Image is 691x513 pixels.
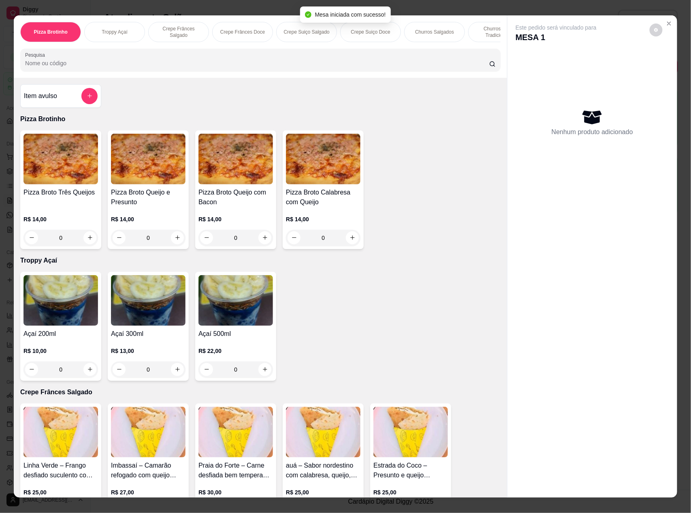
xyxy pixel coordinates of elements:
button: increase-product-quantity [258,231,271,244]
img: product-image [373,407,448,457]
p: Crepe Suiço Salgado [284,29,329,35]
p: R$ 10,00 [23,347,98,355]
p: R$ 14,00 [286,215,360,223]
label: Pesquisa [25,51,48,58]
h4: Item avulso [24,91,57,101]
p: R$ 30,00 [198,488,273,496]
p: Crepe Suiço Doce [351,29,390,35]
p: Nenhum produto adicionado [552,127,633,137]
button: decrease-product-quantity [288,231,301,244]
h4: Pizza Broto Queijo com Bacon [198,188,273,207]
p: Troppy Açaí [102,29,128,35]
img: product-image [23,407,98,457]
img: product-image [286,407,360,457]
img: product-image [198,134,273,184]
p: R$ 14,00 [111,215,186,223]
p: R$ 27,00 [111,488,186,496]
p: Troppy Açaí [20,256,501,265]
p: Pizza Brotinho [34,29,67,35]
p: MESA 1 [516,32,597,43]
p: R$ 25,00 [286,488,360,496]
button: decrease-product-quantity [200,231,213,244]
img: product-image [198,407,273,457]
h4: Açaí 500ml [198,329,273,339]
h4: auá – Sabor nordestino com calabresa, queijo, cream cheese, tomate e milho amarelo. Uma combinaçã... [286,461,360,480]
p: Crepe Frânces Salgado [20,387,501,397]
button: Close [663,17,676,30]
h4: Imbassaí – Camarão refogado com queijo mussarela e cream cheese. Delicioso e refinado! [111,461,186,480]
button: add-separate-item [81,88,98,104]
p: R$ 25,00 [23,488,98,496]
p: R$ 14,00 [198,215,273,223]
img: product-image [198,275,273,326]
p: R$ 13,00 [111,347,186,355]
h4: Pizza Broto Queijo e Presunto [111,188,186,207]
p: Churros Salgados [415,29,454,35]
span: Mesa iniciada com sucesso! [315,11,386,18]
img: product-image [111,407,186,457]
img: product-image [111,134,186,184]
p: Crepe Frânces Doce [220,29,265,35]
p: Churros Doce Tradicionais [475,26,522,38]
img: product-image [23,134,98,184]
input: Pesquisa [25,59,489,67]
button: increase-product-quantity [346,231,359,244]
h4: Pizza Broto Três Queijos [23,188,98,197]
img: product-image [23,275,98,326]
h4: Açaí 200ml [23,329,98,339]
img: product-image [111,275,186,326]
button: increase-product-quantity [171,231,184,244]
img: product-image [286,134,360,184]
button: decrease-product-quantity [25,231,38,244]
p: Pizza Brotinho [20,114,501,124]
h4: Pizza Broto Calabresa com Queijo [286,188,360,207]
button: decrease-product-quantity [113,231,126,244]
span: check-circle [305,11,311,18]
h4: Praia do Forte – Carne desfiada bem temperada, com queijo mussarela, banana ,cebola caramelizada ... [198,461,273,480]
p: R$ 25,00 [373,488,448,496]
button: decrease-product-quantity [650,24,663,36]
button: increase-product-quantity [83,231,96,244]
p: R$ 22,00 [198,347,273,355]
p: Este pedido será vinculado para [516,24,597,32]
p: Crepe Frânces Salgado [155,26,202,38]
h4: Estrada do Coco – Presunto e queijo mussarela com orégano e um toque cremoso de cream cheese. Tra... [373,461,448,480]
h4: Linha Verde – Frango desfiado suculento com queijo mussarela, cream cheese e o toque especial do ... [23,461,98,480]
p: R$ 14,00 [23,215,98,223]
h4: Açaí 300ml [111,329,186,339]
